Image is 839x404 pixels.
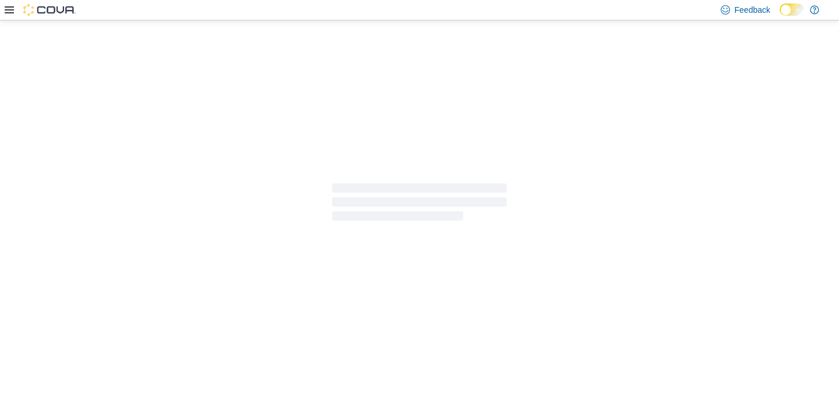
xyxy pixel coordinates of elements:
input: Dark Mode [780,3,804,16]
img: Cova [23,4,76,16]
span: Feedback [735,4,770,16]
span: Loading [332,186,507,223]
